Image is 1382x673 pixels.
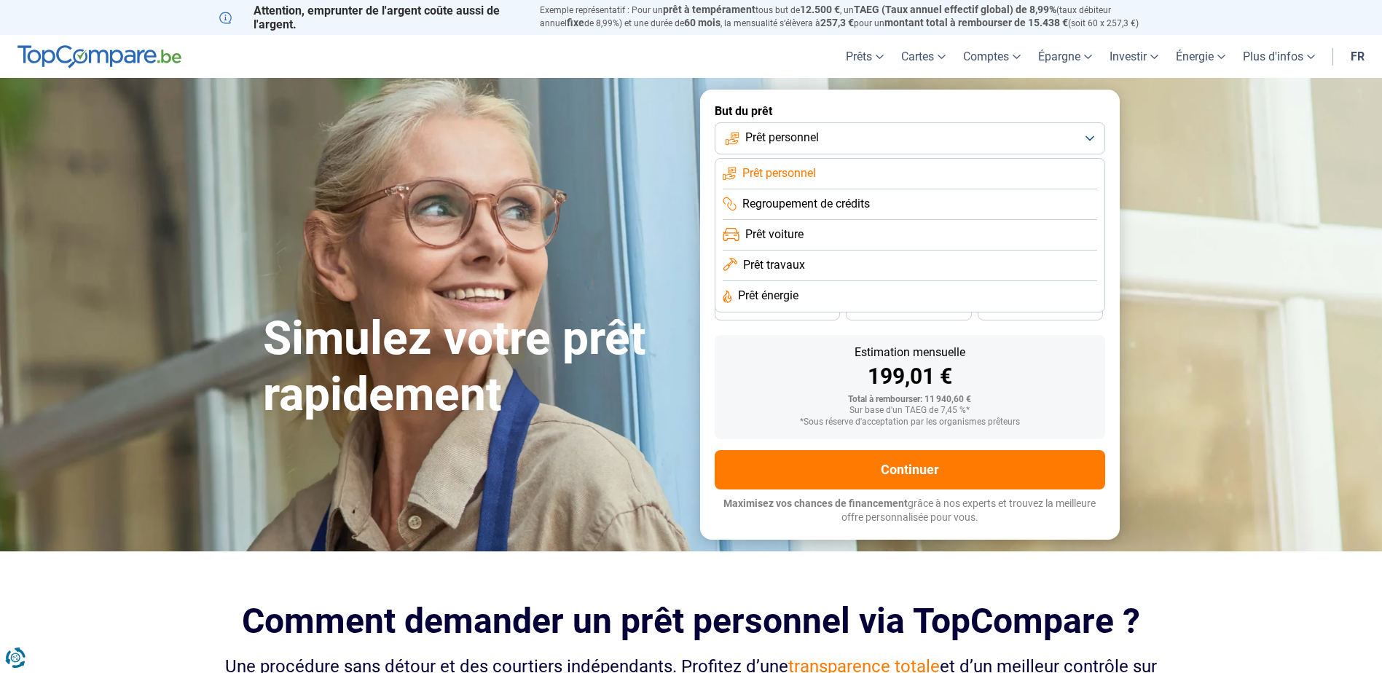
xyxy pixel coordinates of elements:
div: Sur base d'un TAEG de 7,45 %* [726,406,1094,416]
button: Continuer [715,450,1105,489]
div: Total à rembourser: 11 940,60 € [726,395,1094,405]
button: Prêt personnel [715,122,1105,154]
span: Prêt personnel [742,165,816,181]
span: Prêt travaux [743,257,805,273]
span: Prêt personnel [745,130,819,146]
a: Plus d'infos [1234,35,1324,78]
a: Épargne [1029,35,1101,78]
span: Regroupement de crédits [742,196,870,212]
span: 36 mois [761,305,793,314]
span: fixe [567,17,584,28]
a: Énergie [1167,35,1234,78]
span: montant total à rembourser de 15.438 € [884,17,1068,28]
a: Prêts [837,35,892,78]
span: 24 mois [1024,305,1056,314]
span: Prêt énergie [738,288,798,304]
span: TAEG (Taux annuel effectif global) de 8,99% [854,4,1056,15]
img: TopCompare [17,45,181,68]
span: 30 mois [892,305,924,314]
p: Attention, emprunter de l'argent coûte aussi de l'argent. [219,4,522,31]
label: But du prêt [715,104,1105,118]
p: grâce à nos experts et trouvez la meilleure offre personnalisée pour vous. [715,497,1105,525]
div: *Sous réserve d'acceptation par les organismes prêteurs [726,417,1094,428]
p: Exemple représentatif : Pour un tous but de , un (taux débiteur annuel de 8,99%) et une durée de ... [540,4,1163,30]
a: Investir [1101,35,1167,78]
span: 257,3 € [820,17,854,28]
span: Maximisez vos chances de financement [723,497,908,509]
a: Cartes [892,35,954,78]
span: prêt à tempérament [663,4,755,15]
h2: Comment demander un prêt personnel via TopCompare ? [219,601,1163,641]
span: 60 mois [684,17,721,28]
div: Estimation mensuelle [726,347,1094,358]
a: Comptes [954,35,1029,78]
a: fr [1342,35,1373,78]
h1: Simulez votre prêt rapidement [263,311,683,423]
div: 199,01 € [726,366,1094,387]
span: Prêt voiture [745,227,804,243]
span: 12.500 € [800,4,840,15]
